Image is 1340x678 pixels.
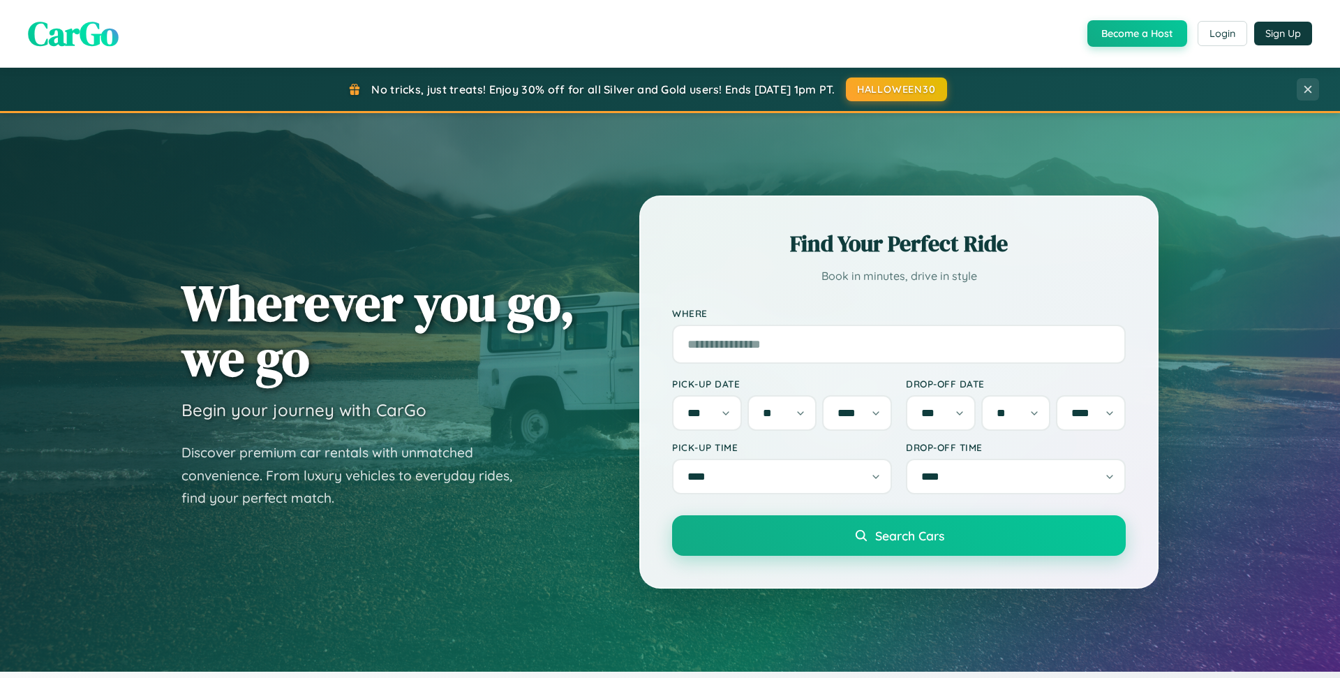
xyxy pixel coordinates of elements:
[672,515,1126,556] button: Search Cars
[1198,21,1247,46] button: Login
[181,441,530,510] p: Discover premium car rentals with unmatched convenience. From luxury vehicles to everyday rides, ...
[846,78,947,101] button: HALLOWEEN30
[906,441,1126,453] label: Drop-off Time
[371,82,835,96] span: No tricks, just treats! Enjoy 30% off for all Silver and Gold users! Ends [DATE] 1pm PT.
[672,228,1126,259] h2: Find Your Perfect Ride
[1254,22,1312,45] button: Sign Up
[181,275,575,385] h1: Wherever you go, we go
[672,266,1126,286] p: Book in minutes, drive in style
[181,399,426,420] h3: Begin your journey with CarGo
[672,378,892,390] label: Pick-up Date
[672,441,892,453] label: Pick-up Time
[28,10,119,57] span: CarGo
[1087,20,1187,47] button: Become a Host
[875,528,944,543] span: Search Cars
[672,307,1126,319] label: Where
[906,378,1126,390] label: Drop-off Date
